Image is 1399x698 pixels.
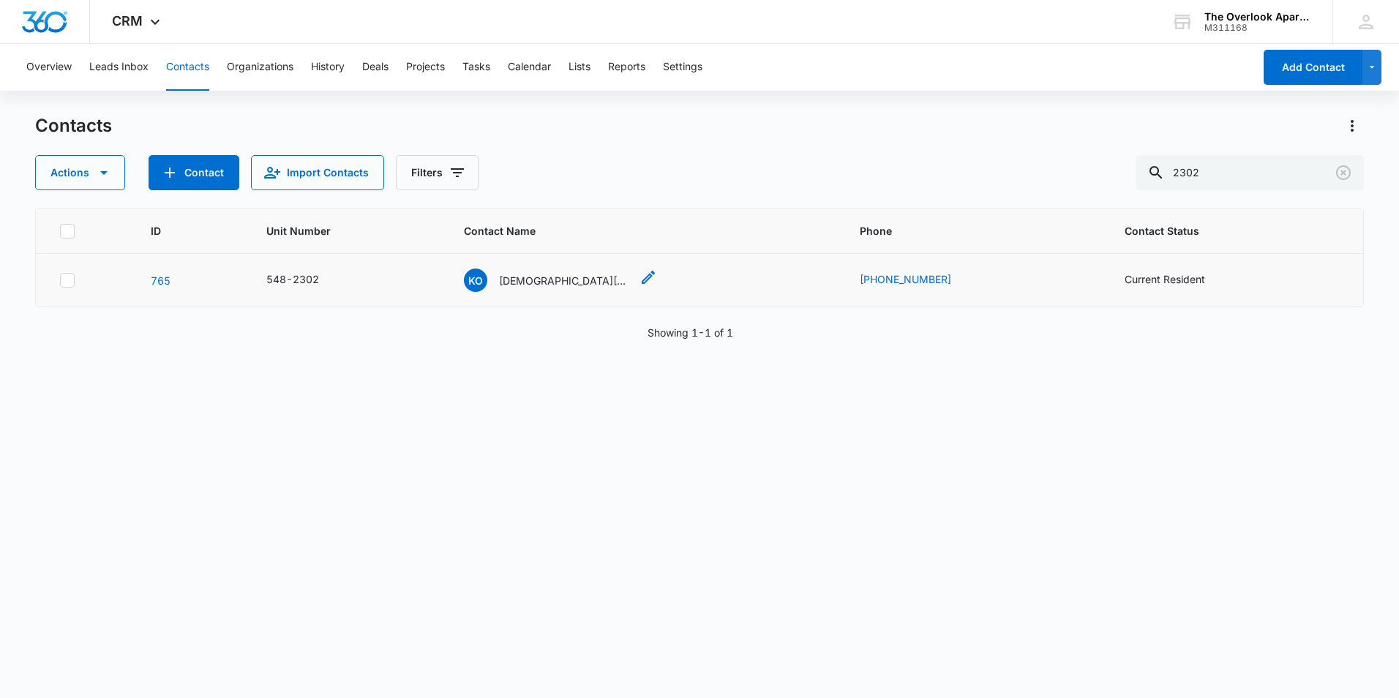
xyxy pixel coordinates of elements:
[569,44,590,91] button: Lists
[499,273,631,288] p: [DEMOGRAPHIC_DATA][PERSON_NAME]
[1125,223,1319,239] span: Contact Status
[112,13,143,29] span: CRM
[149,155,239,190] button: Add Contact
[406,44,445,91] button: Projects
[1125,271,1205,287] div: Current Resident
[462,44,490,91] button: Tasks
[1264,50,1362,85] button: Add Contact
[1332,161,1355,184] button: Clear
[35,155,125,190] button: Actions
[860,271,951,287] a: [PHONE_NUMBER]
[464,269,657,292] div: Contact Name - Kristen Osentowski - Select to Edit Field
[464,269,487,292] span: KO
[508,44,551,91] button: Calendar
[266,271,345,289] div: Unit Number - 548-2302 - Select to Edit Field
[89,44,149,91] button: Leads Inbox
[311,44,345,91] button: History
[166,44,209,91] button: Contacts
[362,44,389,91] button: Deals
[1340,114,1364,138] button: Actions
[251,155,384,190] button: Import Contacts
[1136,155,1364,190] input: Search Contacts
[266,223,429,239] span: Unit Number
[35,115,112,137] h1: Contacts
[1204,11,1311,23] div: account name
[396,155,479,190] button: Filters
[608,44,645,91] button: Reports
[464,223,803,239] span: Contact Name
[1204,23,1311,33] div: account id
[26,44,72,91] button: Overview
[648,325,733,340] p: Showing 1-1 of 1
[151,223,210,239] span: ID
[663,44,702,91] button: Settings
[227,44,293,91] button: Organizations
[266,271,319,287] div: 548-2302
[1125,271,1231,289] div: Contact Status - Current Resident - Select to Edit Field
[860,223,1068,239] span: Phone
[151,274,170,287] a: Navigate to contact details page for Kristen Osentowski
[860,271,978,289] div: Phone - 6027901121 - Select to Edit Field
